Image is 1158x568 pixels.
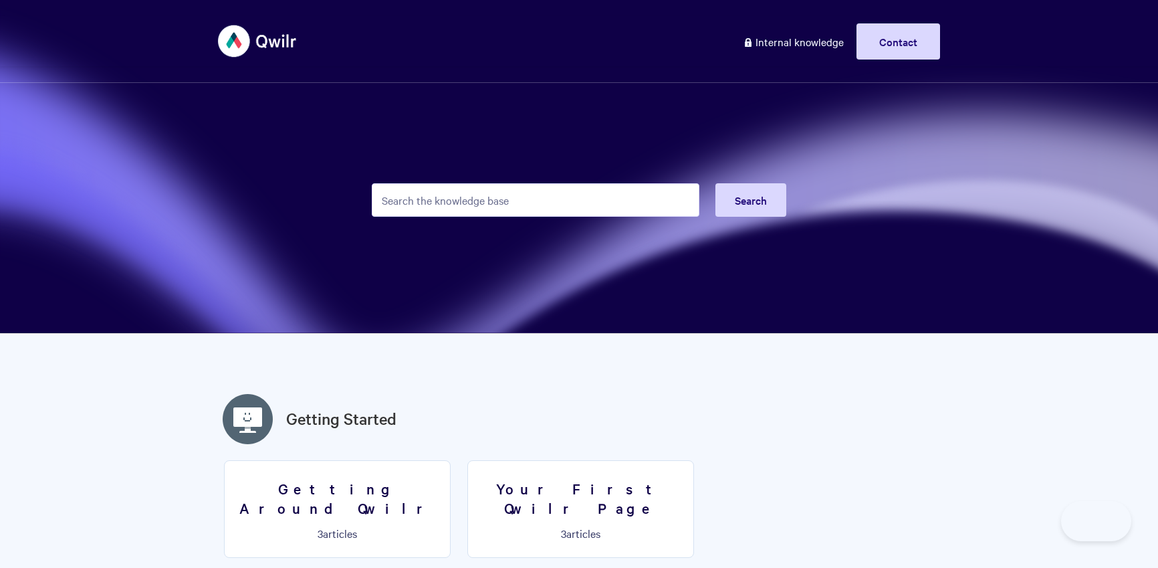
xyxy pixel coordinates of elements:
[318,526,323,541] span: 3
[856,23,940,60] a: Contact
[735,193,767,207] span: Search
[476,527,685,539] p: articles
[233,479,442,517] h3: Getting Around Qwilr
[733,23,854,60] a: Internal knowledge
[561,526,566,541] span: 3
[233,527,442,539] p: articles
[715,183,786,217] button: Search
[476,479,685,517] h3: Your First Qwilr Page
[224,460,451,558] a: Getting Around Qwilr 3articles
[1061,501,1131,541] iframe: Toggle Customer Support
[467,460,694,558] a: Your First Qwilr Page 3articles
[218,16,298,66] img: Qwilr Help Center
[372,183,699,217] input: Search the knowledge base
[286,407,396,431] a: Getting Started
